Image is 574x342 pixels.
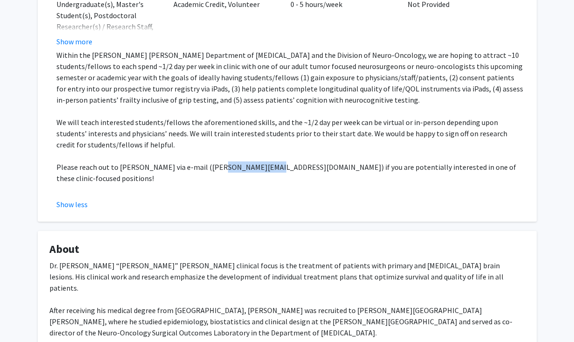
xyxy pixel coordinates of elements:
button: Show less [56,199,88,210]
p: Please reach out to [PERSON_NAME] via e-mail ([PERSON_NAME][EMAIL_ADDRESS][DOMAIN_NAME]) if you a... [56,161,525,184]
button: Show more [56,36,92,47]
iframe: Chat [7,300,40,335]
p: We will teach interested students/fellows the aforementioned skills, and the ~1/2 day per week ca... [56,117,525,150]
p: Within the [PERSON_NAME] [PERSON_NAME] Department of [MEDICAL_DATA] and the Division of Neuro-Onc... [56,49,525,105]
h4: About [49,243,525,256]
